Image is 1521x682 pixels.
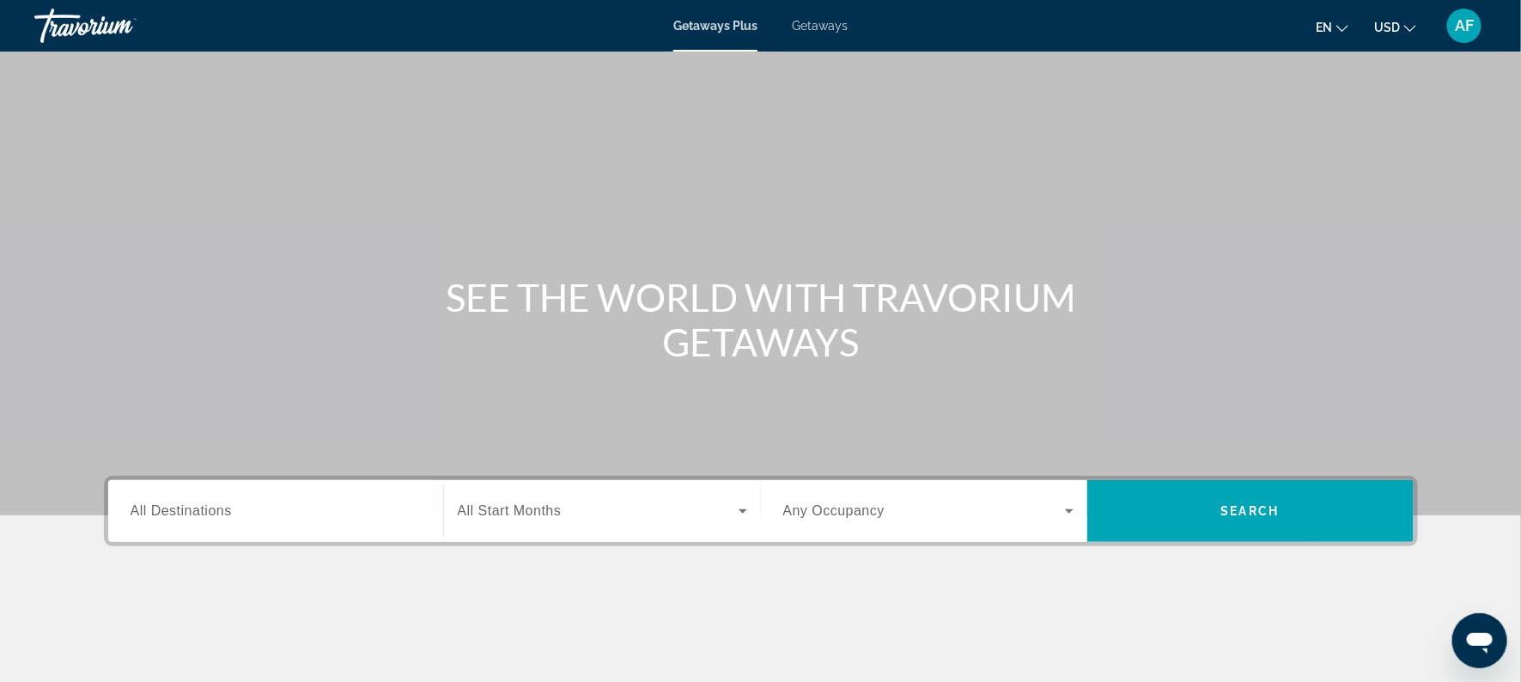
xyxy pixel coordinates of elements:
[131,503,232,518] span: All Destinations
[783,503,885,518] span: Any Occupancy
[673,19,757,33] a: Getaways Plus
[1374,15,1416,40] button: Change currency
[792,19,848,33] a: Getaways
[1442,8,1487,44] button: User Menu
[458,503,562,518] span: All Start Months
[1087,480,1414,542] button: Search
[1374,21,1400,34] span: USD
[1452,613,1507,668] iframe: Button to launch messaging window
[1221,504,1280,518] span: Search
[108,480,1414,542] div: Search widget
[1316,21,1332,34] span: en
[439,275,1083,364] h1: SEE THE WORLD WITH TRAVORIUM GETAWAYS
[1316,15,1348,40] button: Change language
[1455,17,1474,34] span: AF
[34,3,206,48] a: Travorium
